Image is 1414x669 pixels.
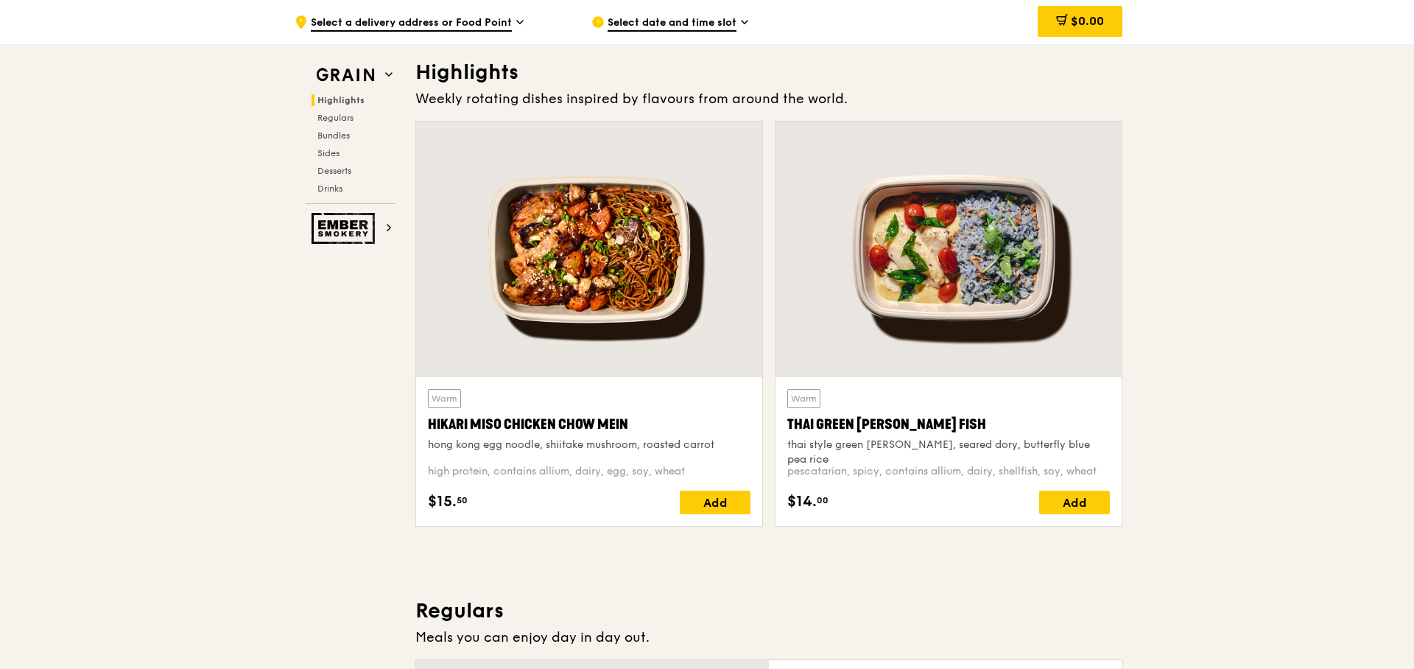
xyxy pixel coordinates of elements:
[317,130,350,141] span: Bundles
[1071,14,1104,28] span: $0.00
[787,414,1110,435] div: Thai Green [PERSON_NAME] Fish
[317,148,340,158] span: Sides
[317,166,351,176] span: Desserts
[428,464,750,479] div: high protein, contains allium, dairy, egg, soy, wheat
[787,389,820,408] div: Warm
[312,62,379,88] img: Grain web logo
[415,598,1122,624] h3: Regulars
[428,389,461,408] div: Warm
[415,59,1122,85] h3: Highlights
[787,464,1110,479] div: pescatarian, spicy, contains allium, dairy, shellfish, soy, wheat
[787,438,1110,467] div: thai style green [PERSON_NAME], seared dory, butterfly blue pea rice
[415,88,1122,109] div: Weekly rotating dishes inspired by flavours from around the world.
[317,95,365,105] span: Highlights
[312,213,379,244] img: Ember Smokery web logo
[428,491,457,513] span: $15.
[317,183,342,194] span: Drinks
[428,438,750,452] div: hong kong egg noodle, shiitake mushroom, roasted carrot
[787,491,817,513] span: $14.
[1039,491,1110,514] div: Add
[311,15,512,32] span: Select a delivery address or Food Point
[428,414,750,435] div: Hikari Miso Chicken Chow Mein
[608,15,736,32] span: Select date and time slot
[817,494,829,506] span: 00
[317,113,353,123] span: Regulars
[415,627,1122,648] div: Meals you can enjoy day in day out.
[680,491,750,514] div: Add
[457,494,468,506] span: 50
